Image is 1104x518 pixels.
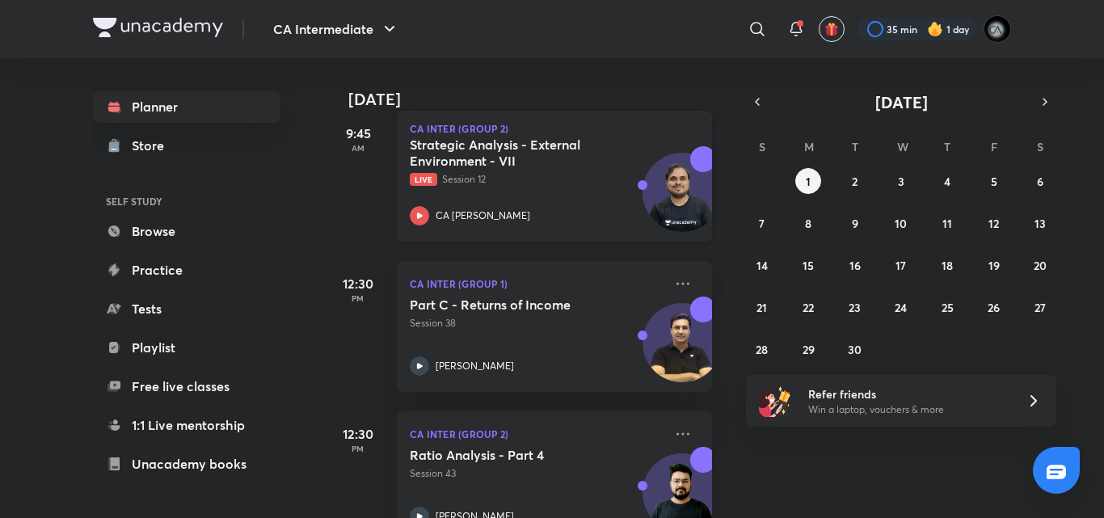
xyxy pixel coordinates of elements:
[326,143,390,153] p: AM
[795,168,821,194] button: September 1, 2025
[410,137,611,169] h5: Strategic Analysis - External Environment - VII
[803,258,814,273] abbr: September 15, 2025
[93,215,280,247] a: Browse
[348,90,728,109] h4: [DATE]
[326,124,390,143] h5: 9:45
[981,210,1007,236] button: September 12, 2025
[852,216,858,231] abbr: September 9, 2025
[93,91,280,123] a: Planner
[410,274,664,293] p: CA Inter (Group 1)
[897,139,908,154] abbr: Wednesday
[842,336,868,362] button: September 30, 2025
[759,139,765,154] abbr: Sunday
[1037,174,1043,189] abbr: September 6, 2025
[410,172,664,187] p: Session 12
[263,13,409,45] button: CA Intermediate
[326,274,390,293] h5: 12:30
[93,187,280,215] h6: SELF STUDY
[888,210,914,236] button: September 10, 2025
[1027,294,1053,320] button: September 27, 2025
[988,258,1000,273] abbr: September 19, 2025
[824,22,839,36] img: avatar
[849,258,861,273] abbr: September 16, 2025
[410,173,437,186] span: Live
[942,258,953,273] abbr: September 18, 2025
[643,312,721,390] img: Avatar
[93,409,280,441] a: 1:1 Live mentorship
[934,210,960,236] button: September 11, 2025
[410,124,699,133] p: CA Inter (Group 2)
[756,258,768,273] abbr: September 14, 2025
[759,216,765,231] abbr: September 7, 2025
[749,210,775,236] button: September 7, 2025
[988,300,1000,315] abbr: September 26, 2025
[895,300,907,315] abbr: September 24, 2025
[436,208,530,223] p: CA [PERSON_NAME]
[991,174,997,189] abbr: September 5, 2025
[749,336,775,362] button: September 28, 2025
[895,216,907,231] abbr: September 10, 2025
[410,447,611,463] h5: Ratio Analysis - Part 4
[759,385,791,417] img: referral
[888,294,914,320] button: September 24, 2025
[805,216,811,231] abbr: September 8, 2025
[436,359,514,373] p: [PERSON_NAME]
[934,252,960,278] button: September 18, 2025
[984,15,1011,43] img: poojita Agrawal
[1027,252,1053,278] button: September 20, 2025
[806,174,811,189] abbr: September 1, 2025
[93,18,223,41] a: Company Logo
[769,91,1034,113] button: [DATE]
[93,293,280,325] a: Tests
[852,139,858,154] abbr: Tuesday
[93,331,280,364] a: Playlist
[842,252,868,278] button: September 16, 2025
[93,254,280,286] a: Practice
[756,300,767,315] abbr: September 21, 2025
[326,424,390,444] h5: 12:30
[410,466,664,481] p: Session 43
[410,297,611,313] h5: Part C - Returns of Income
[808,402,1007,417] p: Win a laptop, vouchers & more
[1027,210,1053,236] button: September 13, 2025
[795,336,821,362] button: September 29, 2025
[849,300,861,315] abbr: September 23, 2025
[842,294,868,320] button: September 23, 2025
[795,210,821,236] button: September 8, 2025
[934,168,960,194] button: September 4, 2025
[981,252,1007,278] button: September 19, 2025
[981,294,1007,320] button: September 26, 2025
[808,385,1007,402] h6: Refer friends
[1034,258,1047,273] abbr: September 20, 2025
[749,294,775,320] button: September 21, 2025
[756,342,768,357] abbr: September 28, 2025
[898,174,904,189] abbr: September 3, 2025
[93,370,280,402] a: Free live classes
[842,168,868,194] button: September 2, 2025
[842,210,868,236] button: September 9, 2025
[749,252,775,278] button: September 14, 2025
[988,216,999,231] abbr: September 12, 2025
[410,424,664,444] p: CA Inter (Group 2)
[888,168,914,194] button: September 3, 2025
[93,448,280,480] a: Unacademy books
[1034,216,1046,231] abbr: September 13, 2025
[93,18,223,37] img: Company Logo
[927,21,943,37] img: streak
[132,136,174,155] div: Store
[944,139,950,154] abbr: Thursday
[803,300,814,315] abbr: September 22, 2025
[944,174,950,189] abbr: September 4, 2025
[326,444,390,453] p: PM
[410,316,664,331] p: Session 38
[895,258,906,273] abbr: September 17, 2025
[848,342,862,357] abbr: September 30, 2025
[326,293,390,303] p: PM
[875,91,928,113] span: [DATE]
[888,252,914,278] button: September 17, 2025
[643,162,721,239] img: Avatar
[991,139,997,154] abbr: Friday
[795,294,821,320] button: September 22, 2025
[852,174,857,189] abbr: September 2, 2025
[942,216,952,231] abbr: September 11, 2025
